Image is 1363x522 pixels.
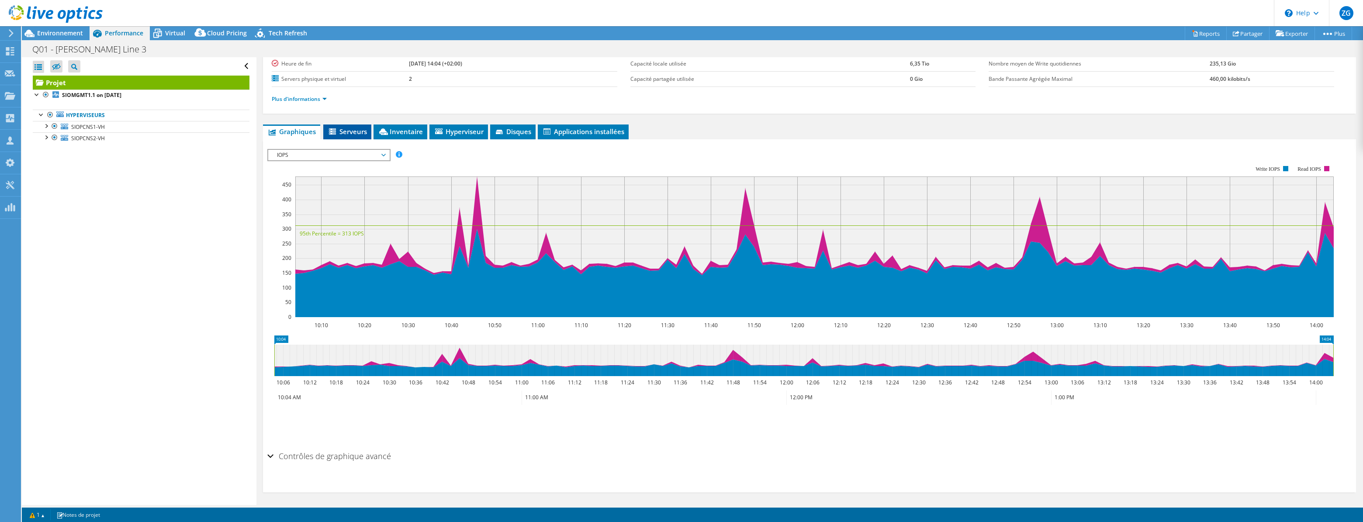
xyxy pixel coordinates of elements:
text: 10:18 [329,379,343,386]
text: 14:00 [1309,379,1323,386]
text: 12:18 [859,379,872,386]
text: 12:40 [964,321,977,329]
b: 0 Gio [910,75,923,83]
text: 12:24 [886,379,899,386]
text: 13:42 [1230,379,1243,386]
a: SIOPCNS1-VH [33,121,249,132]
text: 12:10 [834,321,848,329]
span: Inventaire [378,127,423,136]
text: 10:24 [356,379,370,386]
text: 13:50 [1266,321,1280,329]
text: 12:54 [1018,379,1031,386]
label: Capacité locale utilisée [630,59,910,68]
text: 50 [285,298,291,306]
text: 10:06 [277,379,290,386]
span: SIOPCNS2-VH [71,135,105,142]
text: 10:50 [488,321,502,329]
text: 300 [282,225,291,232]
text: 13:12 [1097,379,1111,386]
text: Write IOPS [1256,166,1280,172]
h1: Q01 - [PERSON_NAME] Line 3 [28,45,160,54]
span: Environnement [37,29,83,37]
text: 11:50 [747,321,761,329]
a: Plus d'informations [272,95,327,103]
text: Read IOPS [1298,166,1321,172]
a: SIOPCNS2-VH [33,132,249,144]
text: 13:30 [1180,321,1193,329]
a: 1 [24,509,51,520]
text: 12:42 [965,379,979,386]
text: 11:36 [674,379,687,386]
text: 12:48 [991,379,1005,386]
span: Serveurs [328,127,367,136]
b: SIOMGMT1.1 on [DATE] [62,91,121,99]
text: 95th Percentile = 313 IOPS [300,230,364,237]
text: 12:30 [920,321,934,329]
svg: \n [1285,9,1293,17]
text: 14:00 [1310,321,1323,329]
text: 200 [282,254,291,262]
b: 235,13 Gio [1210,60,1236,67]
text: 10:36 [409,379,422,386]
span: Virtual [165,29,185,37]
text: 250 [282,240,291,247]
text: 10:30 [401,321,415,329]
text: 10:40 [445,321,458,329]
text: 11:00 [515,379,529,386]
text: 100 [282,284,291,291]
a: SIOMGMT1.1 on [DATE] [33,90,249,101]
text: 13:30 [1177,379,1190,386]
text: 13:24 [1150,379,1164,386]
text: 10:42 [436,379,449,386]
text: 13:06 [1071,379,1084,386]
text: 13:00 [1050,321,1064,329]
text: 12:50 [1007,321,1021,329]
text: 10:10 [315,321,328,329]
label: Servers physique et virtuel [272,75,409,83]
text: 10:54 [488,379,502,386]
text: 150 [282,269,291,277]
span: SIOPCNS1-VH [71,123,105,131]
text: 11:00 [531,321,545,329]
b: 2 [409,75,412,83]
text: 400 [282,196,291,203]
span: Graphiques [267,127,316,136]
text: 12:20 [877,321,891,329]
text: 12:12 [833,379,846,386]
b: [DATE] 14:04 (+02:00) [409,60,462,67]
label: Nombre moyen de Write quotidiennes [989,59,1210,68]
text: 11:06 [541,379,555,386]
b: 6,35 Tio [910,60,929,67]
a: Plus [1315,27,1352,40]
h2: Contrôles de graphique avancé [267,447,391,465]
span: IOPS [273,150,385,160]
label: Capacité partagée utilisée [630,75,910,83]
text: 11:30 [647,379,661,386]
text: 13:20 [1137,321,1150,329]
text: 12:06 [806,379,820,386]
a: Projet [33,76,249,90]
text: 12:30 [912,379,926,386]
text: 450 [282,181,291,188]
text: 11:30 [661,321,675,329]
a: Partager [1226,27,1270,40]
b: 460,00 kilobits/s [1210,75,1250,83]
span: ZG [1339,6,1353,20]
text: 10:30 [383,379,396,386]
span: Cloud Pricing [207,29,247,37]
text: 12:00 [780,379,793,386]
text: 11:48 [726,379,740,386]
text: 12:36 [938,379,952,386]
text: 0 [288,313,291,321]
span: Disques [495,127,531,136]
text: 11:20 [618,321,631,329]
text: 13:18 [1124,379,1137,386]
text: 13:40 [1223,321,1237,329]
text: 350 [282,211,291,218]
text: 11:12 [568,379,581,386]
label: Bande Passante Agrégée Maximal [989,75,1210,83]
span: Hyperviseur [434,127,484,136]
text: 11:54 [753,379,767,386]
text: 10:12 [303,379,317,386]
text: 11:42 [700,379,714,386]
